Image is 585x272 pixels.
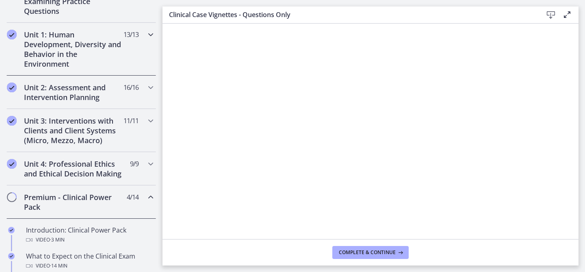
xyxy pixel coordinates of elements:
[7,159,17,169] i: Completed
[50,235,65,245] span: · 3 min
[24,192,123,212] h2: Premium - Clinical Power Pack
[8,253,15,259] i: Completed
[24,159,123,178] h2: Unit 4: Professional Ethics and Ethical Decision Making
[24,83,123,102] h2: Unit 2: Assessment and Intervention Planning
[24,116,123,145] h2: Unit 3: Interventions with Clients and Client Systems (Micro, Mezzo, Macro)
[123,30,139,39] span: 13 / 13
[26,235,153,245] div: Video
[24,30,123,69] h2: Unit 1: Human Development, Diversity and Behavior in the Environment
[339,249,396,256] span: Complete & continue
[26,225,153,245] div: Introduction: Clinical Power Pack
[26,261,153,271] div: Video
[26,251,153,271] div: What to Expect on the Clinical Exam
[7,83,17,92] i: Completed
[130,159,139,169] span: 9 / 9
[123,83,139,92] span: 16 / 16
[50,261,67,271] span: · 14 min
[127,192,139,202] span: 4 / 14
[7,116,17,126] i: Completed
[123,116,139,126] span: 11 / 11
[332,246,409,259] button: Complete & continue
[7,30,17,39] i: Completed
[169,10,530,20] h3: Clinical Case Vignettes - Questions Only
[8,227,15,233] i: Completed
